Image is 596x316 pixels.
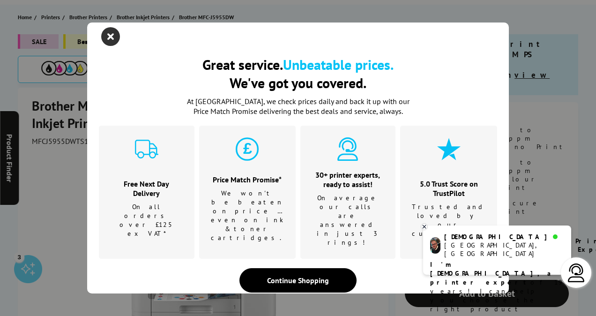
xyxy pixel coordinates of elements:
h3: 5.0 Trust Score on TrustPilot [412,179,485,198]
p: On average our calls are answered in just 3 rings! [312,194,384,247]
div: [DEMOGRAPHIC_DATA] [444,233,564,241]
img: delivery-cyan.svg [135,137,158,161]
p: We won't be beaten on price …even on ink & toner cartridges. [211,189,284,242]
b: Unbeatable prices. [283,55,394,74]
p: Trusted and loved by our customers! [412,203,485,238]
img: star-cyan.svg [437,137,461,161]
button: close modal [104,30,118,44]
img: expert-cyan.svg [336,137,359,161]
p: of 19 years! I can help you choose the right product [430,260,564,314]
img: price-promise-cyan.svg [236,137,259,161]
p: On all orders over £125 ex VAT* [111,203,183,238]
h3: Price Match Promise* [211,175,284,184]
div: [GEOGRAPHIC_DATA], [GEOGRAPHIC_DATA] [444,241,564,258]
h2: Great service. We've got you covered. [99,55,497,92]
img: chris-livechat.png [430,237,440,254]
b: I'm [DEMOGRAPHIC_DATA], a printer expert [430,260,554,286]
p: At [GEOGRAPHIC_DATA], we check prices daily and back it up with our Price Match Promise deliverin... [181,97,415,116]
img: user-headset-light.svg [567,263,586,282]
div: Continue Shopping [239,268,357,293]
h3: 30+ printer experts, ready to assist! [312,170,384,189]
h3: Free Next Day Delivery [111,179,183,198]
